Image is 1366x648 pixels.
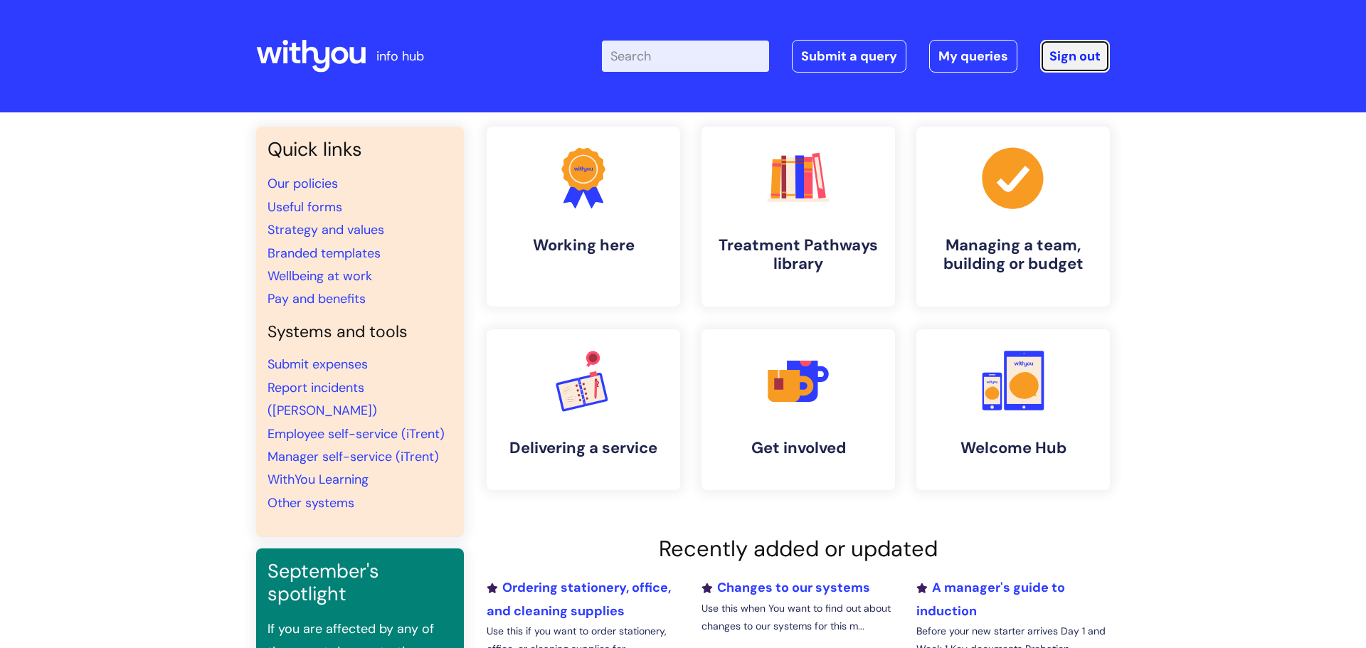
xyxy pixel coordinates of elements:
[713,236,884,274] h4: Treatment Pathways library
[268,356,368,373] a: Submit expenses
[916,329,1110,490] a: Welcome Hub
[792,40,906,73] a: Submit a query
[268,267,372,285] a: Wellbeing at work
[701,127,895,307] a: Treatment Pathways library
[268,379,377,419] a: Report incidents ([PERSON_NAME])
[916,579,1065,619] a: A manager's guide to induction
[268,494,354,511] a: Other systems
[928,236,1098,274] h4: Managing a team, building or budget
[498,236,669,255] h4: Working here
[928,439,1098,457] h4: Welcome Hub
[268,560,452,606] h3: September's spotlight
[701,579,870,596] a: Changes to our systems
[701,600,895,635] p: Use this when You want to find out about changes to our systems for this m...
[268,448,439,465] a: Manager self-service (iTrent)
[498,439,669,457] h4: Delivering a service
[487,127,680,307] a: Working here
[268,425,445,442] a: Employee self-service (iTrent)
[268,198,342,216] a: Useful forms
[268,290,366,307] a: Pay and benefits
[487,329,680,490] a: Delivering a service
[602,40,1110,73] div: | -
[268,221,384,238] a: Strategy and values
[487,536,1110,562] h2: Recently added or updated
[268,245,381,262] a: Branded templates
[701,329,895,490] a: Get involved
[916,127,1110,307] a: Managing a team, building or budget
[268,138,452,161] h3: Quick links
[929,40,1017,73] a: My queries
[487,579,671,619] a: Ordering stationery, office, and cleaning supplies
[713,439,884,457] h4: Get involved
[268,471,369,488] a: WithYou Learning
[268,322,452,342] h4: Systems and tools
[268,175,338,192] a: Our policies
[602,41,769,72] input: Search
[376,45,424,68] p: info hub
[1040,40,1110,73] a: Sign out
